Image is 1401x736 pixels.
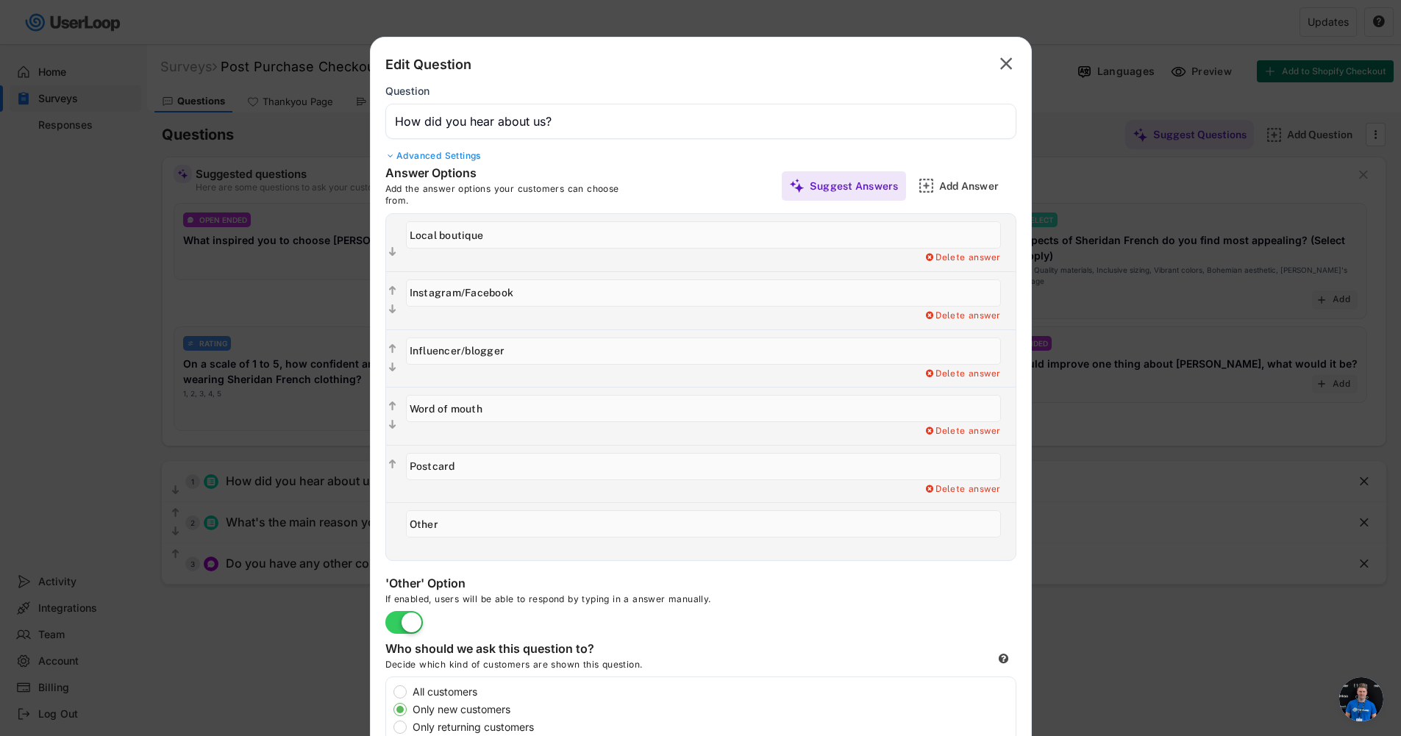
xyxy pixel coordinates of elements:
[389,401,396,413] text: 
[406,337,1001,365] input: Influencer/blogger
[386,284,399,299] button: 
[408,687,1016,697] label: All customers
[386,457,399,472] button: 
[385,576,680,593] div: 'Other' Option
[924,252,1001,264] div: Delete answer
[919,178,934,193] img: AddMajor.svg
[385,641,680,659] div: Who should we ask this question to?
[924,426,1001,437] div: Delete answer
[406,510,1001,537] input: Other
[385,659,753,676] div: Decide which kind of customers are shown this question.
[408,722,1016,732] label: Only returning customers
[386,399,399,414] button: 
[406,279,1001,307] input: Instagram/Facebook
[386,302,399,317] button: 
[406,221,1001,249] input: Local boutique
[924,310,1001,322] div: Delete answer
[389,303,396,315] text: 
[408,704,1016,715] label: Only new customers
[789,178,805,193] img: MagicMajor%20%28Purple%29.svg
[385,165,606,183] div: Answer Options
[1339,677,1383,721] a: Open chat
[385,56,471,74] div: Edit Question
[406,395,1001,422] input: Word of mouth
[386,418,399,432] button: 
[924,368,1001,380] div: Delete answer
[939,179,1013,193] div: Add Answer
[996,52,1016,76] button: 
[385,150,1016,162] div: Advanced Settings
[406,453,1001,480] input: Postcard
[389,285,396,297] text: 
[385,593,827,611] div: If enabled, users will be able to respond by typing in a answer manually.
[389,419,396,432] text: 
[385,183,643,206] div: Add the answer options your customers can choose from.
[810,179,899,193] div: Suggest Answers
[924,484,1001,496] div: Delete answer
[385,85,429,98] div: Question
[389,458,396,471] text: 
[389,246,396,258] text: 
[386,342,399,357] button: 
[1000,53,1013,74] text: 
[386,360,399,375] button: 
[386,245,399,260] button: 
[385,104,1016,139] input: Type your question here...
[389,343,396,355] text: 
[389,361,396,374] text: 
